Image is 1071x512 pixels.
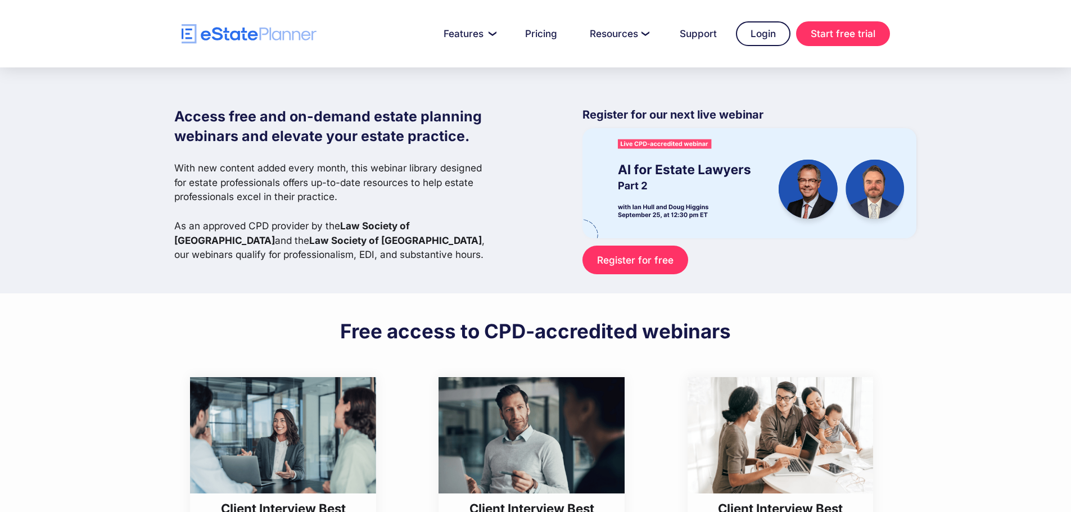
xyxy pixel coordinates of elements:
a: Start free trial [796,21,890,46]
a: Support [666,22,730,45]
p: Register for our next live webinar [582,107,916,128]
img: eState Academy webinar [582,128,916,238]
a: Features [430,22,506,45]
strong: Law Society of [GEOGRAPHIC_DATA] [309,234,482,246]
h2: Free access to CPD-accredited webinars [340,319,731,343]
a: Login [736,21,790,46]
a: Pricing [512,22,571,45]
a: Register for free [582,246,688,274]
a: Resources [576,22,661,45]
strong: Law Society of [GEOGRAPHIC_DATA] [174,220,410,246]
h1: Access free and on-demand estate planning webinars and elevate your estate practice. [174,107,494,146]
p: With new content added every month, this webinar library designed for estate professionals offers... [174,161,494,262]
a: home [182,24,317,44]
